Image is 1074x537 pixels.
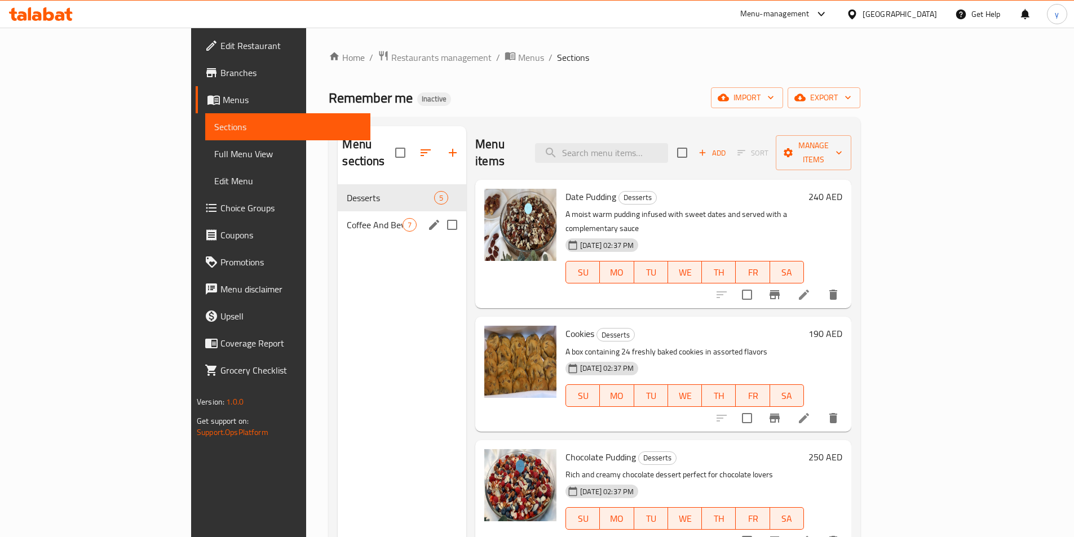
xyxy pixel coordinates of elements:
span: SU [571,264,595,281]
span: Cookies [565,325,594,342]
span: FR [740,511,765,527]
span: Upsell [220,309,361,323]
div: Desserts [596,328,635,341]
button: SA [770,384,804,407]
span: SA [775,388,799,404]
span: SA [775,511,799,527]
a: Coupons [196,221,370,248]
a: Menu disclaimer [196,276,370,303]
a: Edit Menu [205,167,370,194]
nav: Menu sections [338,180,466,243]
span: Restaurants management [391,51,492,64]
span: FR [740,388,765,404]
p: Rich and creamy chocolate dessert perfect for chocolate lovers [565,468,804,482]
span: [DATE] 02:37 PM [576,240,638,251]
a: Choice Groups [196,194,370,221]
span: TU [639,388,664,404]
nav: breadcrumb [329,50,860,65]
span: Branches [220,66,361,79]
span: y [1055,8,1059,20]
p: A box containing 24 freshly baked cookies in assorted flavors [565,345,804,359]
button: MO [600,507,634,530]
img: Cookies [484,326,556,398]
span: TU [639,511,664,527]
button: edit [426,216,443,233]
button: MO [600,384,634,407]
a: Menus [196,86,370,113]
span: 5 [435,193,448,203]
span: MO [604,264,629,281]
button: SU [565,507,600,530]
li: / [549,51,553,64]
button: Branch-specific-item [761,405,788,432]
span: import [720,91,774,105]
span: MO [604,511,629,527]
p: A moist warm pudding infused with sweet dates and served with a complementary sauce [565,207,804,236]
button: Add [694,144,730,162]
div: Desserts5 [338,184,466,211]
span: Desserts [639,451,676,464]
span: Desserts [597,329,634,341]
span: Add [697,147,727,159]
button: FR [736,384,770,407]
span: Select to update [735,406,759,430]
span: Sections [214,120,361,134]
span: Menu disclaimer [220,282,361,296]
span: Grocery Checklist [220,363,361,377]
button: WE [668,507,702,530]
span: Select section [670,141,694,165]
button: Branch-specific-item [761,281,788,308]
span: SU [571,388,595,404]
button: TH [702,384,736,407]
button: FR [736,507,770,530]
span: Sections [557,51,589,64]
span: TH [706,388,731,404]
a: Sections [205,113,370,140]
h6: 250 AED [808,449,842,465]
a: Support.OpsPlatform [197,425,268,440]
button: TH [702,261,736,283]
a: Branches [196,59,370,86]
span: Version: [197,394,224,409]
h6: 240 AED [808,189,842,205]
span: Remember me [329,85,413,110]
div: Desserts [618,191,657,205]
span: [DATE] 02:37 PM [576,363,638,374]
span: Edit Menu [214,174,361,188]
span: Select section first [730,144,776,162]
button: TH [702,507,736,530]
span: TH [706,511,731,527]
div: items [403,218,417,232]
span: Menus [518,51,544,64]
a: Promotions [196,248,370,276]
a: Coverage Report [196,330,370,357]
div: Desserts [638,451,677,465]
div: Inactive [417,92,451,106]
button: TU [634,261,668,283]
span: [DATE] 02:37 PM [576,486,638,497]
img: Chocolate Pudding [484,449,556,521]
span: WE [673,264,697,281]
div: items [434,191,448,205]
h6: 190 AED [808,326,842,341]
span: Inactive [417,94,451,104]
a: Full Menu View [205,140,370,167]
span: Date Pudding [565,188,616,205]
button: MO [600,261,634,283]
li: / [369,51,373,64]
span: Chocolate Pudding [565,449,636,465]
span: Choice Groups [220,201,361,215]
span: Edit Restaurant [220,39,361,52]
button: delete [820,281,847,308]
span: Get support on: [197,414,249,428]
div: [GEOGRAPHIC_DATA] [863,8,937,20]
button: TU [634,384,668,407]
div: Menu-management [740,7,810,21]
span: Coffee And Beverages [347,218,403,232]
span: FR [740,264,765,281]
span: export [797,91,851,105]
span: 7 [403,220,416,230]
button: delete [820,405,847,432]
span: Menus [223,93,361,106]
